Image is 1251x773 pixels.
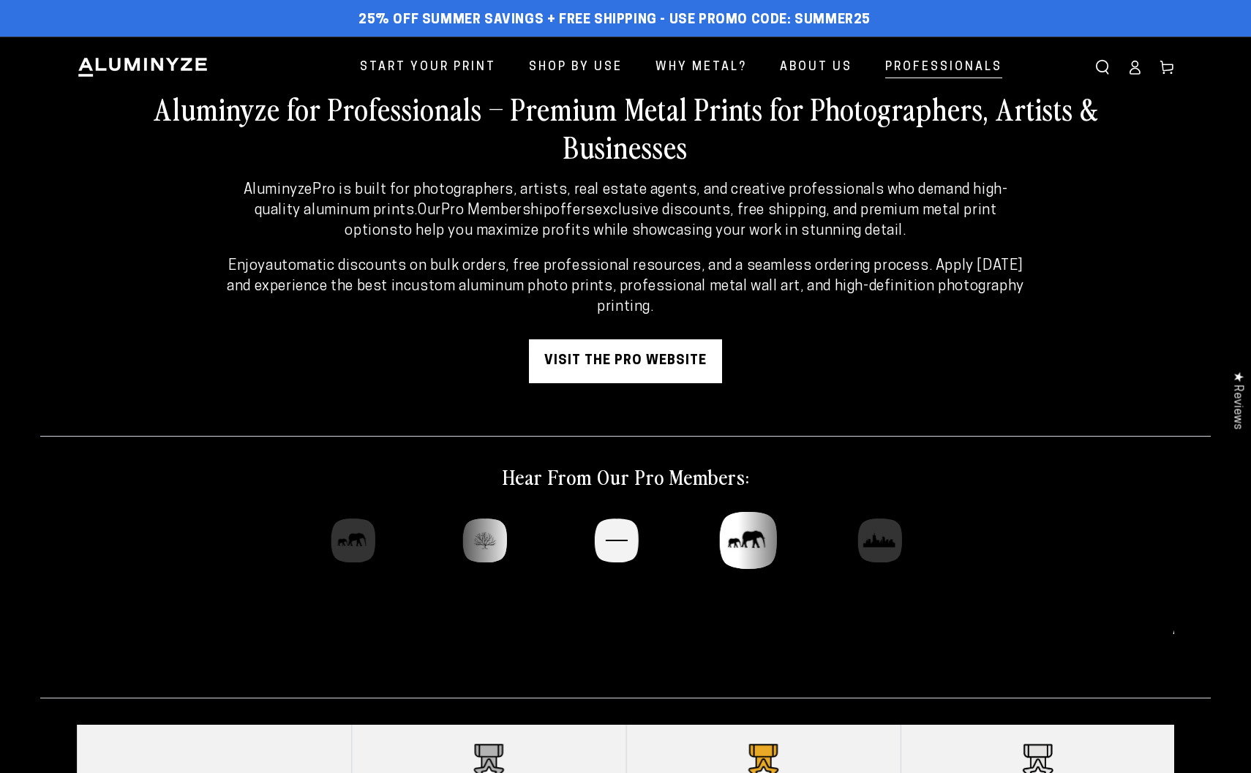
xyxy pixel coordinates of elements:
h2: Hear From Our Pro Members: [503,463,749,489]
a: visit the pro website [529,339,722,383]
a: Start Your Print [349,48,507,87]
span: Professionals [885,57,1002,78]
strong: custom aluminum photo prints, professional metal wall art, and high-definition photography printing. [404,279,1024,314]
span: Shop By Use [529,57,623,78]
span: Why Metal? [655,57,747,78]
p: Enjoy . Apply [DATE] and experience the best in [222,256,1030,317]
a: Professionals [874,48,1013,87]
strong: automatic discounts on bulk orders, free professional resources, and a seamless ordering process [266,259,929,274]
summary: Search our site [1086,51,1119,83]
span: Start Your Print [360,57,496,78]
p: Our offers to help you maximize profits while showcasing your work in stunning detail. [222,180,1030,241]
img: Aluminyze [77,56,209,78]
a: About Us [769,48,863,87]
strong: Pro Membership [441,203,552,218]
span: About Us [780,57,852,78]
span: 25% off Summer Savings + Free Shipping - Use Promo Code: SUMMER25 [358,12,871,29]
a: Why Metal? [645,48,758,87]
div: Click to open Judge.me floating reviews tab [1223,360,1251,441]
strong: exclusive discounts, free shipping, and premium metal print options [345,203,996,238]
strong: AluminyzePro is built for photographers, artists, real estate agents, and creative professionals ... [244,183,1008,218]
h2: Aluminyze for Professionals – Premium Metal Prints for Photographers, Artists & Businesses [150,89,1101,165]
a: Shop By Use [518,48,634,87]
